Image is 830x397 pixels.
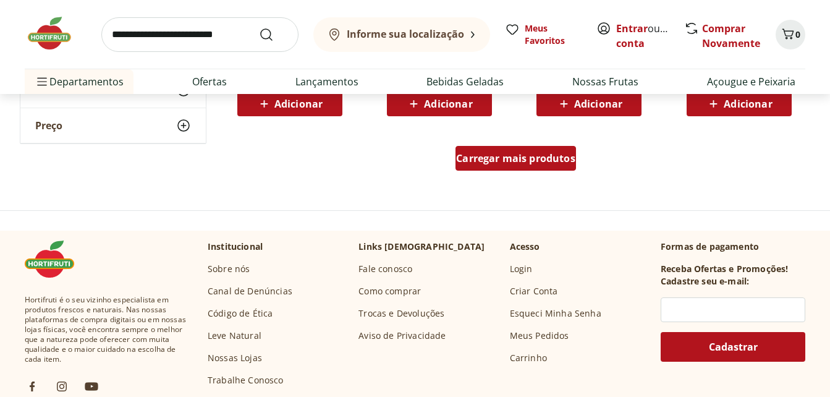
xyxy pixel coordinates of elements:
[208,263,250,275] a: Sobre nós
[387,92,492,116] button: Adicionar
[192,74,227,89] a: Ofertas
[707,74,795,89] a: Açougue e Peixaria
[35,119,62,132] span: Preço
[313,17,490,52] button: Informe sua localização
[510,307,601,320] a: Esqueci Minha Senha
[574,99,622,109] span: Adicionar
[358,263,412,275] a: Fale conosco
[510,263,533,275] a: Login
[616,22,648,35] a: Entrar
[424,99,472,109] span: Adicionar
[455,146,576,176] a: Carregar mais produtos
[426,74,504,89] a: Bebidas Geladas
[84,379,99,394] img: ytb
[724,99,772,109] span: Adicionar
[456,153,575,163] span: Carregar mais produtos
[525,22,582,47] span: Meus Favoritos
[510,352,547,364] a: Carrinho
[35,67,124,96] span: Departamentos
[54,379,69,394] img: ig
[536,92,642,116] button: Adicionar
[208,374,284,386] a: Trabalhe Conosco
[510,285,558,297] a: Criar Conta
[358,307,444,320] a: Trocas e Devoluções
[237,92,342,116] button: Adicionar
[510,330,569,342] a: Meus Pedidos
[25,379,40,394] img: fb
[795,28,800,40] span: 0
[661,275,749,288] h3: Cadastre seu e-mail:
[25,295,188,364] span: Hortifruti é o seu vizinho especialista em produtos frescos e naturais. Nas nossas plataformas de...
[25,15,87,52] img: Hortifruti
[208,285,292,297] a: Canal de Denúncias
[572,74,638,89] a: Nossas Frutas
[687,92,792,116] button: Adicionar
[101,17,299,52] input: search
[208,241,263,253] p: Institucional
[259,27,289,42] button: Submit Search
[616,21,671,51] span: ou
[358,330,446,342] a: Aviso de Privacidade
[505,22,582,47] a: Meus Favoritos
[616,22,684,50] a: Criar conta
[358,241,485,253] p: Links [DEMOGRAPHIC_DATA]
[661,263,788,275] h3: Receba Ofertas e Promoções!
[20,108,206,143] button: Preço
[274,99,323,109] span: Adicionar
[776,20,805,49] button: Carrinho
[661,241,805,253] p: Formas de pagamento
[25,241,87,278] img: Hortifruti
[510,241,540,253] p: Acesso
[358,285,421,297] a: Como comprar
[208,307,273,320] a: Código de Ética
[702,22,760,50] a: Comprar Novamente
[35,67,49,96] button: Menu
[709,342,758,352] span: Cadastrar
[208,352,262,364] a: Nossas Lojas
[208,330,261,342] a: Leve Natural
[347,27,464,41] b: Informe sua localização
[661,332,805,362] button: Cadastrar
[295,74,358,89] a: Lançamentos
